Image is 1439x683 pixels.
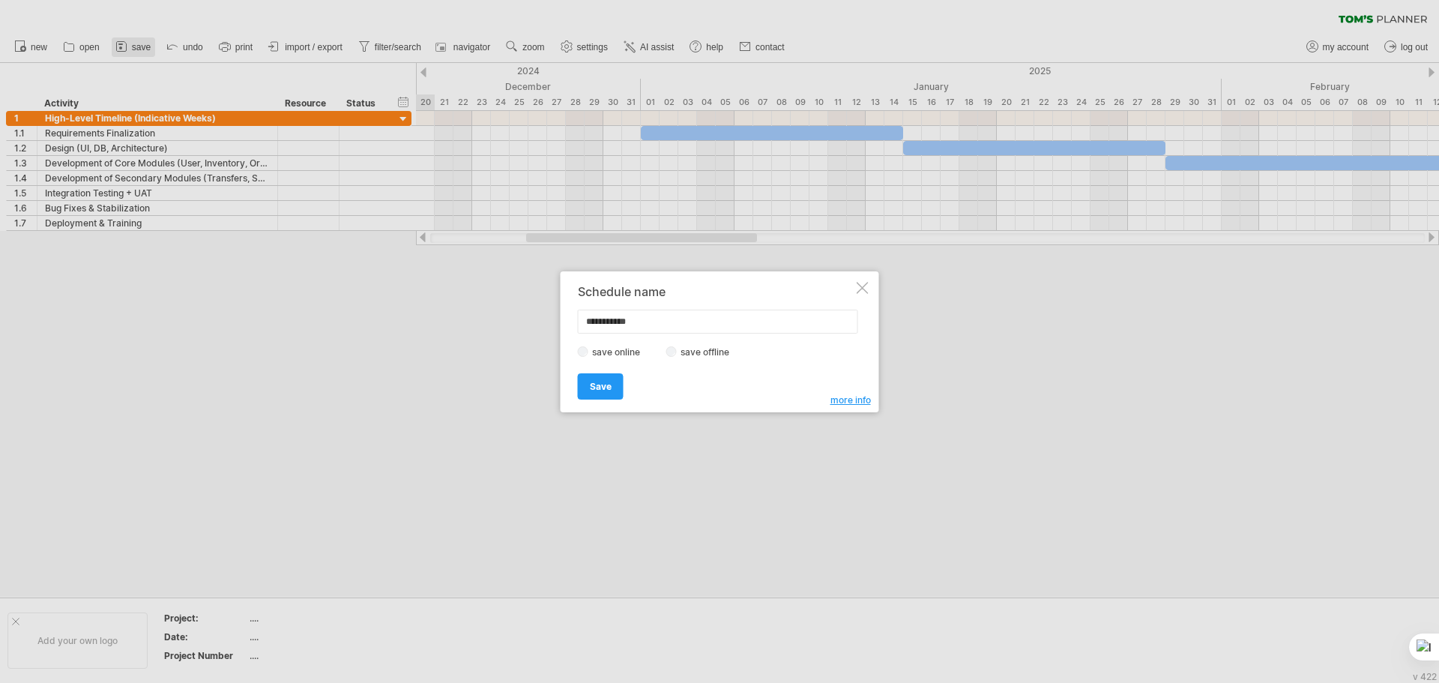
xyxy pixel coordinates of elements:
div: Schedule name [578,285,854,298]
span: Save [590,381,612,392]
span: more info [830,394,871,406]
a: Save [578,373,624,400]
label: save offline [677,346,742,358]
label: save online [588,346,653,358]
